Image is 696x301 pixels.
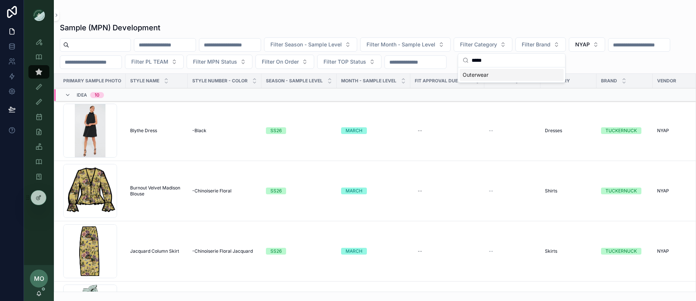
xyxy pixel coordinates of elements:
a: TUCKERNUCK [601,127,648,134]
span: Style Number - Color [192,78,248,84]
div: scrollable content [24,30,54,193]
a: Burnout Velvet Madison Blouse [130,185,183,197]
a: -- [489,128,536,134]
span: MONTH - SAMPLE LEVEL [341,78,396,84]
button: Select Button [454,37,512,52]
span: Dresses [545,128,562,134]
span: NYAP [657,248,669,254]
button: Select Button [317,55,381,69]
a: -- [489,188,536,194]
span: Primary Sample Photo [63,78,121,84]
img: App logo [33,9,45,21]
div: 10 [95,92,99,98]
span: Filter Category [460,41,497,48]
a: TUCKERNUCK [601,248,648,255]
button: Select Button [264,37,357,52]
span: Filter Season - Sample Level [270,41,342,48]
a: SS26 [266,127,332,134]
span: Filter Month - Sample Level [367,41,435,48]
button: Select Button [187,55,252,69]
h1: Sample (MPN) Development [60,22,160,33]
div: TUCKERNUCK [605,188,637,194]
span: Season - Sample Level [266,78,323,84]
a: Dresses [545,128,592,134]
a: -- [415,245,480,257]
a: Shirts [545,188,592,194]
span: Fit Approval Due Date [415,78,470,84]
span: Filter MPN Status [193,58,237,66]
a: -- [489,248,536,254]
div: SS26 [270,188,282,194]
span: Filter TOP Status [324,58,366,66]
div: -- [418,188,422,194]
span: Jacquard Column Skirt [130,248,179,254]
span: Filter PL TEAM [131,58,168,66]
div: SS26 [270,248,282,255]
div: Suggestions [458,67,565,82]
a: SS26 [266,188,332,194]
a: TUCKERNUCK [601,188,648,194]
div: SS26 [270,127,282,134]
a: Blythe Dress [130,128,183,134]
a: Skirts [545,248,592,254]
a: -- [415,125,480,137]
span: Idea [77,92,87,98]
span: -Chinoiserie Floral [192,188,232,194]
div: TUCKERNUCK [605,127,637,134]
a: MARCH [341,188,406,194]
a: MARCH [341,248,406,255]
span: Filter On Order [262,58,299,66]
button: Select Button [515,37,566,52]
span: Vendor [657,78,676,84]
span: Outerwear [463,71,488,79]
span: -- [489,188,493,194]
div: MARCH [346,188,362,194]
a: -Chinoiserie Floral [192,188,257,194]
div: -- [418,248,422,254]
span: Brand [601,78,617,84]
a: SS26 [266,248,332,255]
a: -Chinoiserie Floral Jacquard [192,248,257,254]
span: -- [489,128,493,134]
button: Select Button [360,37,451,52]
button: Select Button [569,37,605,52]
span: Blythe Dress [130,128,157,134]
div: MARCH [346,127,362,134]
span: -Black [192,128,206,134]
span: Skirts [545,248,557,254]
span: NYAP [657,128,669,134]
button: Select Button [255,55,314,69]
span: MO [34,274,44,283]
span: NYAP [657,188,669,194]
span: Shirts [545,188,557,194]
div: MARCH [346,248,362,255]
span: -- [489,248,493,254]
span: Filter Brand [522,41,551,48]
div: -- [418,128,422,134]
span: Style Name [130,78,159,84]
a: -- [415,185,480,197]
div: TUCKERNUCK [605,248,637,255]
a: Jacquard Column Skirt [130,248,183,254]
a: MARCH [341,127,406,134]
button: Select Button [125,55,184,69]
span: -Chinoiserie Floral Jacquard [192,248,253,254]
a: -Black [192,128,257,134]
span: NYAP [575,41,590,48]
